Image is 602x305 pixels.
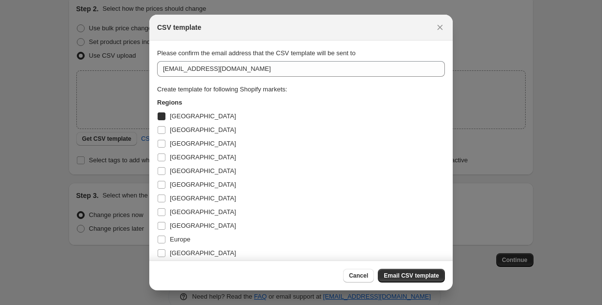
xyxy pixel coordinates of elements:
[433,21,447,34] button: Close
[157,98,445,108] h3: Regions
[384,272,439,280] span: Email CSV template
[170,249,236,257] span: [GEOGRAPHIC_DATA]
[343,269,374,283] button: Cancel
[170,167,236,174] span: [GEOGRAPHIC_DATA]
[170,208,236,216] span: [GEOGRAPHIC_DATA]
[157,85,445,94] div: Create template for following Shopify markets:
[378,269,445,283] button: Email CSV template
[157,49,355,57] span: Please confirm the email address that the CSV template will be sent to
[170,195,236,202] span: [GEOGRAPHIC_DATA]
[170,222,236,229] span: [GEOGRAPHIC_DATA]
[170,140,236,147] span: [GEOGRAPHIC_DATA]
[170,181,236,188] span: [GEOGRAPHIC_DATA]
[170,236,190,243] span: Europe
[170,112,236,120] span: [GEOGRAPHIC_DATA]
[349,272,368,280] span: Cancel
[170,153,236,161] span: [GEOGRAPHIC_DATA]
[157,22,201,32] h2: CSV template
[170,126,236,133] span: [GEOGRAPHIC_DATA]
